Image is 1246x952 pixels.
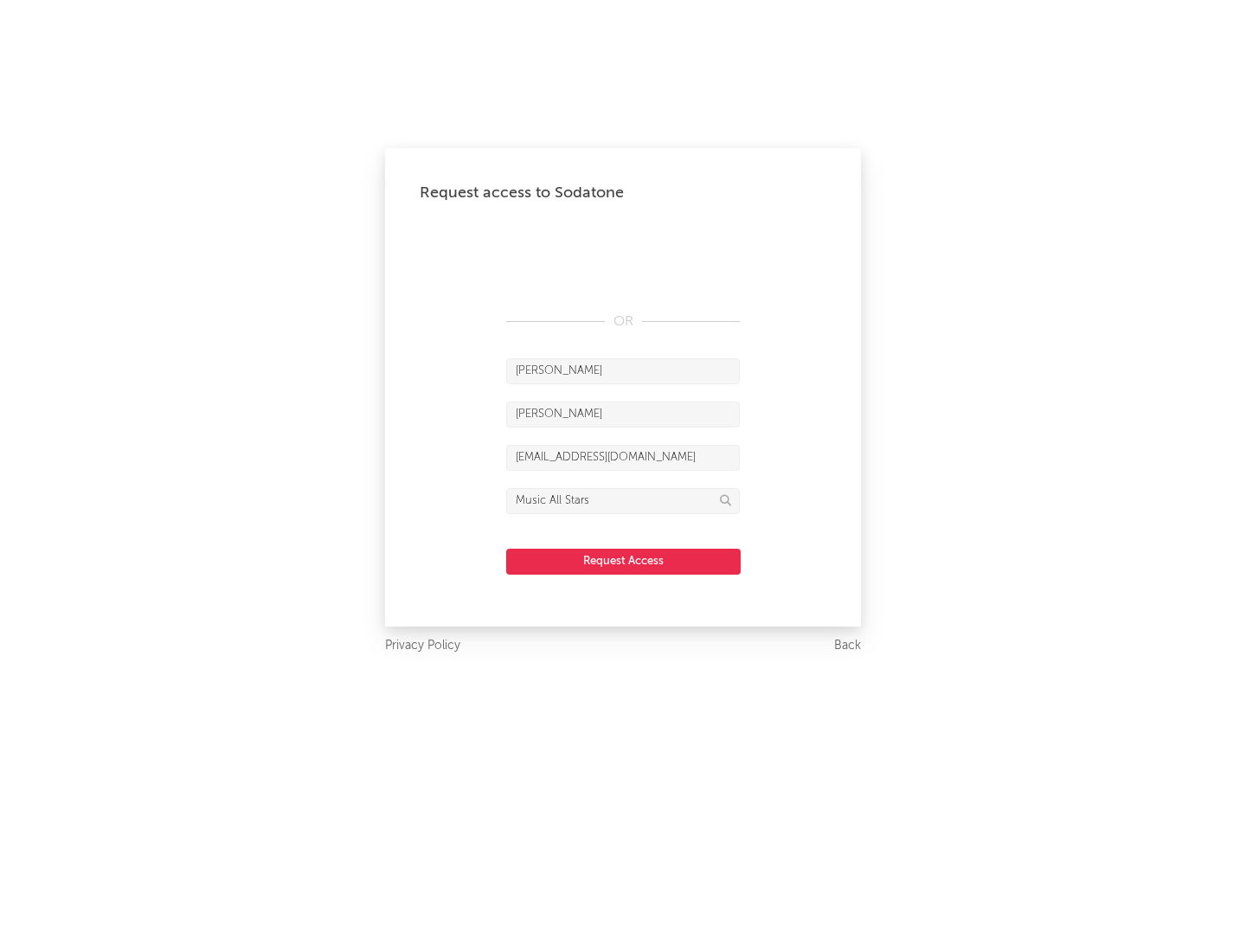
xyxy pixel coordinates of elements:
button: Request Access [506,549,741,575]
input: Division [506,488,740,514]
input: First Name [506,358,740,384]
div: OR [506,312,740,332]
input: Last Name [506,402,740,428]
input: Email [506,445,740,471]
a: Back [834,635,861,657]
div: Request access to Sodatone [420,183,826,203]
a: Privacy Policy [385,635,460,657]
